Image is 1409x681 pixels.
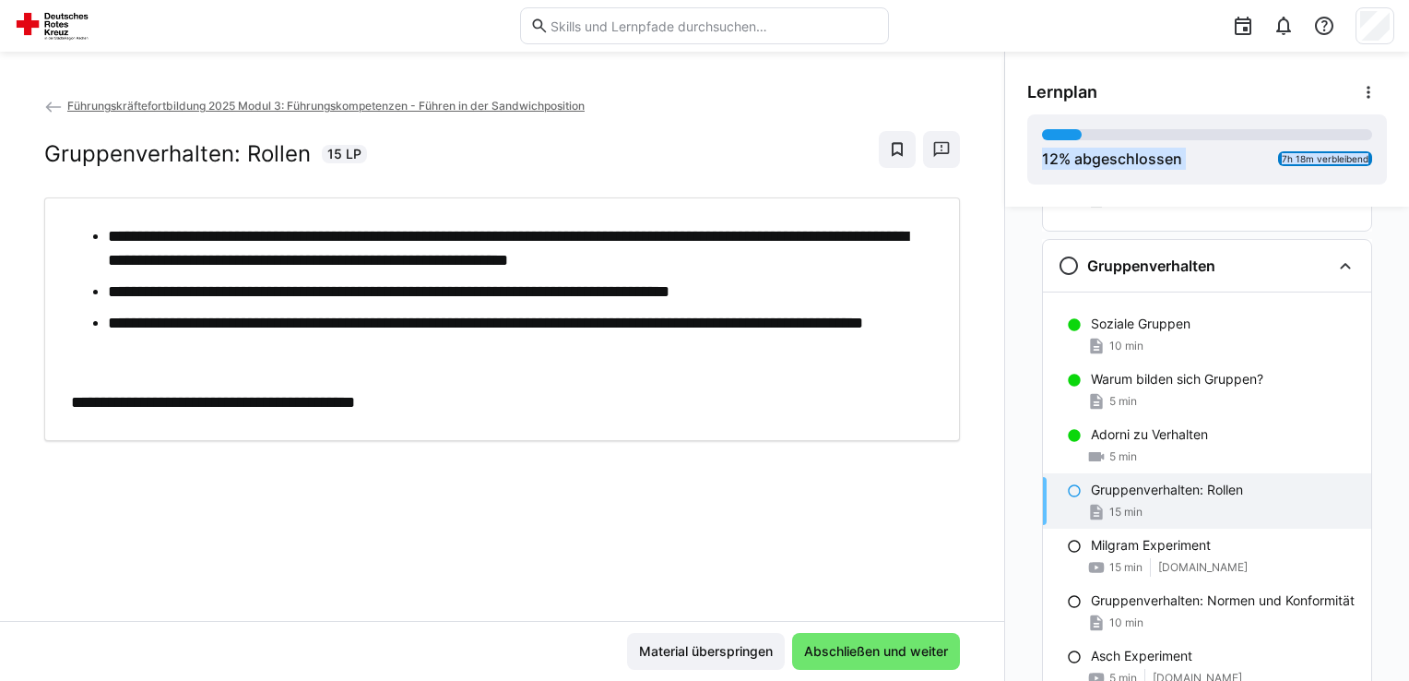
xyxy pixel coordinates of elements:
p: Gruppenverhalten: Normen und Konformität [1091,591,1355,610]
span: Führungskräftefortbildung 2025 Modul 3: Führungskompetenzen - Führen in der Sandwichposition [67,99,585,113]
h2: Gruppenverhalten: Rollen [44,140,311,168]
span: Material überspringen [636,642,776,661]
span: 15 LP [327,145,361,163]
span: 12 [1042,149,1059,168]
span: 5 min [1109,449,1137,464]
p: Adorni zu Verhalten [1091,425,1208,444]
p: Asch Experiment [1091,647,1192,665]
span: Lernplan [1027,82,1097,102]
span: 7h 18m verbleibend [1282,153,1368,164]
button: Material überspringen [627,633,785,670]
span: [DOMAIN_NAME] [1158,560,1248,575]
div: % abgeschlossen [1042,148,1182,170]
span: 15 min [1109,505,1143,520]
button: Abschließen und weiter [792,633,960,670]
span: 10 min [1109,339,1143,353]
a: Führungskräftefortbildung 2025 Modul 3: Führungskompetenzen - Führen in der Sandwichposition [44,99,585,113]
p: Gruppenverhalten: Rollen [1091,481,1243,499]
span: 10 min [1109,615,1143,630]
input: Skills und Lernpfade durchsuchen… [549,18,879,34]
h3: Gruppenverhalten [1087,257,1215,275]
p: Milgram Experiment [1091,536,1211,555]
p: Warum bilden sich Gruppen? [1091,370,1263,388]
span: 15 min [1109,560,1143,575]
span: 5 min [1109,394,1137,409]
p: Soziale Gruppen [1091,315,1190,333]
span: Abschließen und weiter [801,642,951,661]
